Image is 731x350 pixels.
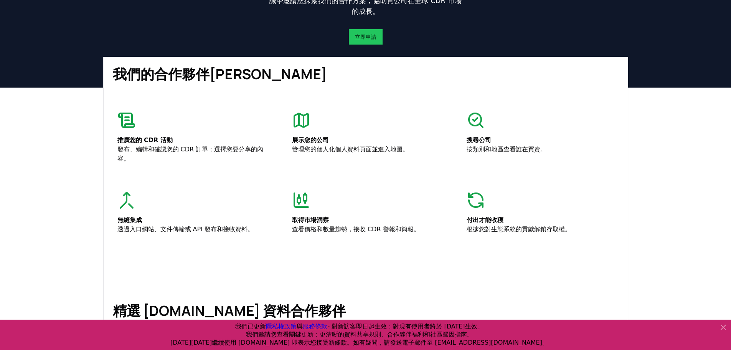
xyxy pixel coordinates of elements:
font: 推廣您的 CDR 活動 [117,136,173,144]
font: 透過入口網站、文件傳輸或 API 發布和接收資料。 [117,226,254,233]
font: 立即申請 [355,34,376,40]
font: 查看價格和數量趨勢，接收 CDR 警報和簡報。 [292,226,420,233]
font: 付出才能收穫 [467,216,503,224]
a: 立即申請 [355,33,376,41]
font: 發布、編輯和確認您的 CDR 訂單；選擇您要分享的內容。 [117,146,264,162]
button: 立即申請 [349,29,383,45]
font: 取得市場洞察 [292,216,329,224]
font: 無縫集成 [117,216,142,224]
font: 我們的合作夥伴[PERSON_NAME] [113,65,327,83]
font: 展示您的公司 [292,136,329,144]
font: 根據您對生態系統的貢獻解鎖存取權。 [467,226,571,233]
font: 按類別和地區查看誰在買賣。 [467,146,546,153]
font: 精選 [DOMAIN_NAME] 資料合作夥伴 [113,301,346,320]
font: 搜尋公司 [467,136,491,144]
font: 管理您的個人化個人資料頁面並進入地圖。 [292,146,409,153]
